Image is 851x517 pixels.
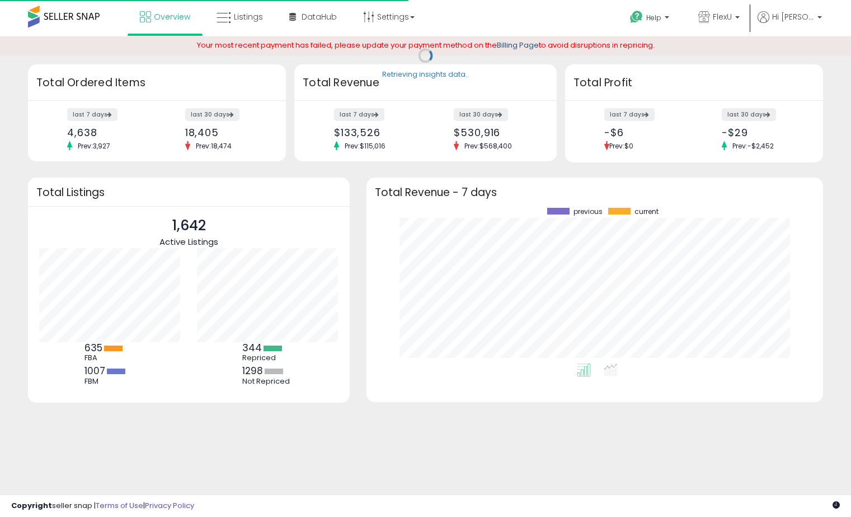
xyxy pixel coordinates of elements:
span: Prev: $0 [609,141,633,151]
a: Privacy Policy [145,500,194,511]
h3: Total Listings [36,188,341,197]
span: current [634,208,659,216]
label: last 7 days [334,108,384,121]
span: Prev: 3,927 [72,141,116,151]
div: 18,405 [185,127,266,138]
h3: Total Revenue - 7 days [375,188,815,197]
div: $133,526 [334,127,417,138]
div: FBM [84,377,135,386]
div: -$6 [604,127,685,138]
div: -$29 [722,127,803,138]
span: Overview [154,11,190,22]
span: Listings [234,11,263,22]
div: FBA [84,353,135,362]
span: Your most recent payment has failed, please update your payment method on the to avoid disruption... [197,40,655,50]
b: 1298 [242,364,263,378]
div: $530,916 [454,127,537,138]
label: last 30 days [722,108,776,121]
div: Repriced [242,353,293,362]
span: previous [573,208,603,216]
b: 635 [84,341,102,355]
h3: Total Ordered Items [36,75,278,91]
h3: Total Revenue [303,75,548,91]
label: last 7 days [67,108,117,121]
div: seller snap | | [11,501,194,511]
div: Retrieving insights data.. [382,69,469,80]
span: DataHub [302,11,337,22]
a: Billing Page [497,40,539,50]
label: last 30 days [185,108,239,121]
span: Prev: $568,400 [459,141,518,151]
a: Hi [PERSON_NAME] [758,11,822,36]
b: 344 [242,341,262,355]
b: 1007 [84,364,105,378]
a: Terms of Use [96,500,143,511]
span: Active Listings [159,236,218,248]
a: Help [621,2,680,36]
span: Prev: -$2,452 [727,141,779,151]
span: Prev: $115,016 [339,141,391,151]
span: Hi [PERSON_NAME] [772,11,814,22]
strong: Copyright [11,500,52,511]
span: Prev: 18,474 [190,141,237,151]
h3: Total Profit [573,75,815,91]
div: Not Repriced [242,377,293,386]
p: 1,642 [159,215,218,236]
div: 4,638 [67,127,148,138]
label: last 7 days [604,108,655,121]
label: last 30 days [454,108,508,121]
i: Get Help [629,10,643,24]
span: Help [646,13,661,22]
span: FlexU [713,11,732,22]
